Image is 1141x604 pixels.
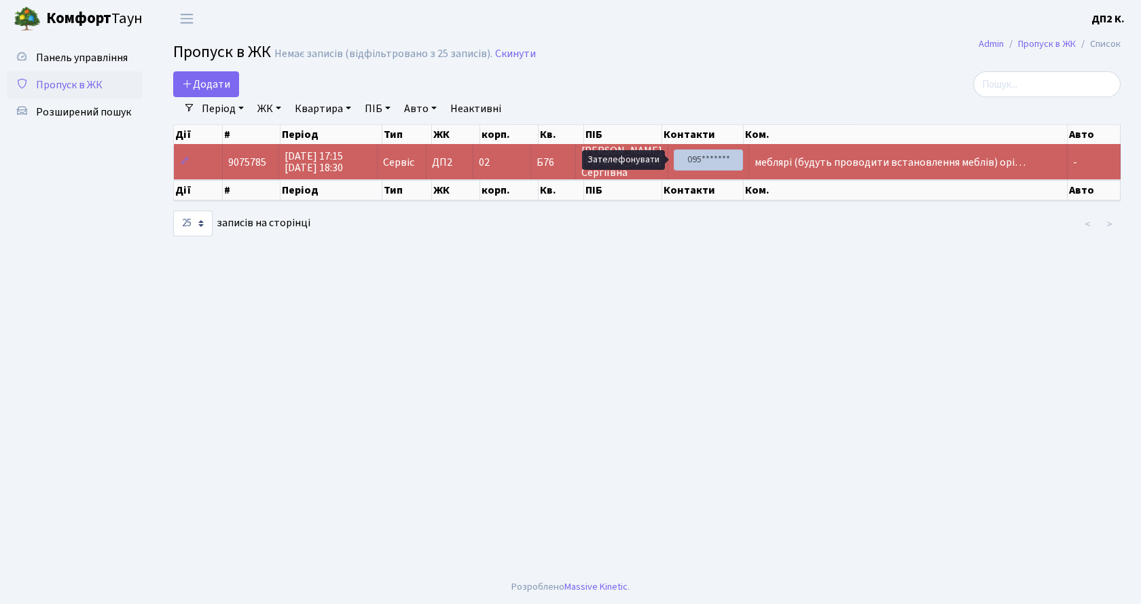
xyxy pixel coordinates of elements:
th: корп. [480,180,539,200]
th: ЖК [432,180,480,200]
span: ДП2 [432,157,467,168]
th: Тип [382,180,432,200]
span: [PERSON_NAME] [PERSON_NAME] Сергіївна [581,145,662,178]
th: Дії [174,180,223,200]
span: Пропуск в ЖК [36,77,103,92]
span: Б76 [537,157,570,168]
span: Пропуск в ЖК [173,40,271,64]
span: 02 [479,155,490,170]
li: Список [1076,37,1121,52]
img: logo.png [14,5,41,33]
th: ЖК [432,125,480,144]
span: Панель управління [36,50,128,65]
span: 9075785 [228,155,266,170]
th: # [223,125,280,144]
th: Авто [1068,125,1121,144]
a: Додати [173,71,239,97]
span: меблярі (будуть проводити встановлення меблів) орі… [755,155,1026,170]
th: Дії [174,125,223,144]
a: ПІБ [359,97,396,120]
a: ЖК [252,97,287,120]
a: Період [196,97,249,120]
th: Кв. [539,180,584,200]
button: Переключити навігацію [170,7,204,30]
nav: breadcrumb [958,30,1141,58]
a: Admin [979,37,1004,51]
a: ДП2 К. [1091,11,1125,27]
span: Сервіс [383,157,414,168]
a: Панель управління [7,44,143,71]
a: Квартира [289,97,357,120]
th: ПІБ [584,125,662,144]
b: Комфорт [46,7,111,29]
div: Розроблено . [511,580,630,594]
th: Контакти [662,125,744,144]
span: [DATE] 17:15 [DATE] 18:30 [285,149,343,175]
span: Додати [182,77,230,92]
th: Контакти [662,180,744,200]
th: Ком. [744,125,1067,144]
a: Пропуск в ЖК [1018,37,1076,51]
b: ДП2 К. [1091,12,1125,26]
a: Massive Kinetic [564,580,628,594]
div: Немає записів (відфільтровано з 25 записів). [274,48,492,60]
a: Розширений пошук [7,99,143,126]
span: Таун [46,7,143,31]
span: - [1073,155,1077,170]
a: Неактивні [445,97,507,120]
th: Тип [382,125,432,144]
th: Авто [1068,180,1121,200]
th: Ком. [744,180,1067,200]
a: Авто [399,97,442,120]
span: Розширений пошук [36,105,131,120]
th: корп. [480,125,539,144]
th: Період [280,180,382,200]
th: # [223,180,280,200]
div: Зателефонувати [582,150,665,170]
a: Пропуск в ЖК [7,71,143,99]
th: ПІБ [584,180,662,200]
input: Пошук... [973,71,1121,97]
select: записів на сторінці [173,211,213,236]
th: Кв. [539,125,584,144]
a: Скинути [495,48,536,60]
label: записів на сторінці [173,211,310,236]
th: Період [280,125,382,144]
